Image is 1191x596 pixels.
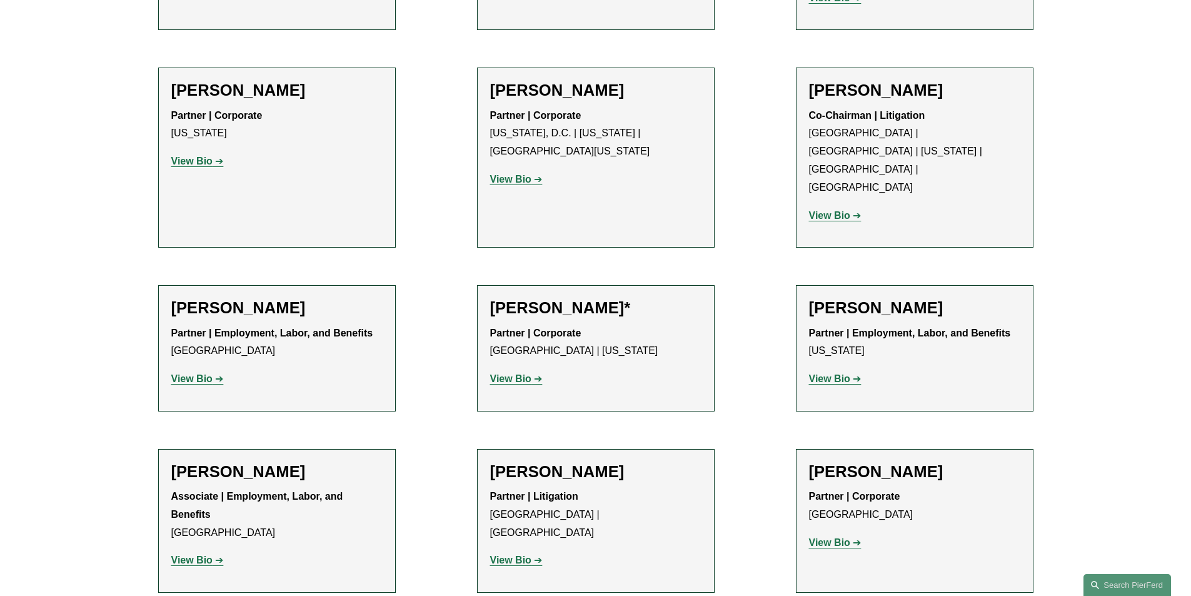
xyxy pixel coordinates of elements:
strong: View Bio [171,156,213,166]
p: [GEOGRAPHIC_DATA] [171,325,383,361]
h2: [PERSON_NAME] [809,462,1020,482]
strong: View Bio [171,373,213,384]
a: View Bio [490,373,543,384]
p: [GEOGRAPHIC_DATA] | [US_STATE] [490,325,701,361]
p: [GEOGRAPHIC_DATA] | [GEOGRAPHIC_DATA] | [US_STATE] | [GEOGRAPHIC_DATA] | [GEOGRAPHIC_DATA] [809,107,1020,197]
h2: [PERSON_NAME] [490,462,701,482]
strong: View Bio [809,537,850,548]
a: View Bio [171,373,224,384]
p: [GEOGRAPHIC_DATA] [171,488,383,542]
h2: [PERSON_NAME] [171,81,383,100]
a: View Bio [171,555,224,565]
p: [US_STATE], D.C. | [US_STATE] | [GEOGRAPHIC_DATA][US_STATE] [490,107,701,161]
strong: View Bio [490,373,531,384]
a: View Bio [490,555,543,565]
a: View Bio [809,373,862,384]
a: Search this site [1083,574,1171,596]
strong: Partner | Employment, Labor, and Benefits [809,328,1011,338]
h2: [PERSON_NAME] [171,298,383,318]
strong: View Bio [490,174,531,184]
strong: Associate | Employment, Labor, and Benefits [171,491,346,520]
h2: [PERSON_NAME] [809,81,1020,100]
strong: View Bio [171,555,213,565]
p: [US_STATE] [809,325,1020,361]
h2: [PERSON_NAME] [490,81,701,100]
h2: [PERSON_NAME] [171,462,383,482]
a: View Bio [809,537,862,548]
a: View Bio [809,210,862,221]
strong: View Bio [809,210,850,221]
strong: Partner | Corporate [171,110,263,121]
p: [US_STATE] [171,107,383,143]
strong: Partner | Litigation [490,491,578,502]
strong: Partner | Corporate [809,491,900,502]
strong: Partner | Corporate [490,328,581,338]
strong: Co-Chairman | Litigation [809,110,925,121]
strong: Partner | Employment, Labor, and Benefits [171,328,373,338]
strong: View Bio [490,555,531,565]
p: [GEOGRAPHIC_DATA] [809,488,1020,524]
strong: Partner | Corporate [490,110,581,121]
a: View Bio [171,156,224,166]
strong: View Bio [809,373,850,384]
p: [GEOGRAPHIC_DATA] | [GEOGRAPHIC_DATA] [490,488,701,542]
h2: [PERSON_NAME] [809,298,1020,318]
a: View Bio [490,174,543,184]
h2: [PERSON_NAME]* [490,298,701,318]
